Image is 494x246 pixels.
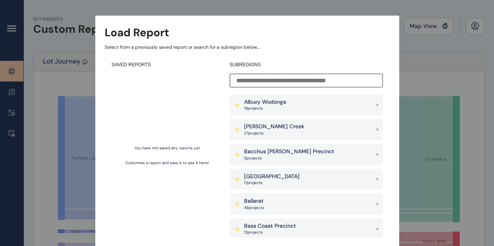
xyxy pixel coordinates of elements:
p: 14 project s [244,106,286,111]
p: 5 project s [244,156,334,161]
h4: SUBREGIONS [230,62,383,68]
p: 48 project s [244,205,264,211]
p: [PERSON_NAME] Creek [244,123,304,131]
p: Albury Wodonga [244,98,286,106]
p: 27 project s [244,131,304,136]
p: 17 project s [244,180,300,186]
p: Ballarat [244,197,264,205]
p: 13 project s [244,230,296,235]
p: Bass Coast Precinct [244,222,296,230]
h4: SAVED REPORTS [112,62,223,68]
p: [GEOGRAPHIC_DATA] [244,173,300,181]
p: Customize a report and save it to see it here! [125,160,209,166]
p: Select from a previously saved report or search for a subregion below... [105,44,390,51]
p: Bacchus [PERSON_NAME] Precinct [244,148,334,156]
h3: Load Report [105,25,169,40]
p: You have not saved any reports yet [134,145,200,151]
